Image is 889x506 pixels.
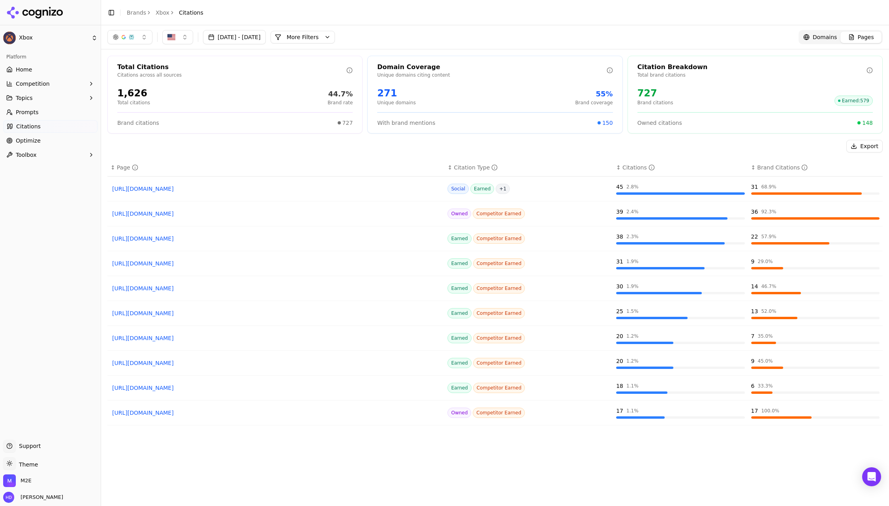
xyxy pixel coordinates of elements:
a: [URL][DOMAIN_NAME] [112,309,440,317]
div: Page [117,164,138,171]
span: Support [16,442,41,450]
div: 1.2 % [626,333,639,339]
p: Brand rate [327,100,353,106]
th: page [107,159,444,177]
span: Competitor Earned [473,283,525,293]
div: Citation Breakdown [637,62,866,72]
span: 150 [602,119,613,127]
div: Citations [622,164,655,171]
span: Competitor Earned [473,233,525,244]
img: Hakan Degirmenci [3,492,14,503]
div: 45.0 % [758,358,773,364]
button: More Filters [271,31,335,43]
div: 100.0 % [761,408,779,414]
span: Earned [447,383,471,393]
div: 1.5 % [626,308,639,314]
span: Xbox [19,34,88,41]
div: 2.3 % [626,233,639,240]
div: 1.9 % [626,283,639,290]
div: ↕Citation Type [447,164,610,171]
div: 33.3 % [758,383,773,389]
span: Citations [179,9,203,17]
span: Competitor Earned [473,258,525,269]
span: Earned [447,333,471,343]
div: 17 [616,407,623,415]
p: Total brand citations [637,72,866,78]
div: 31 [616,258,623,265]
p: Total citations [117,100,150,106]
div: 22 [751,233,758,241]
div: 7 [751,332,755,340]
p: Unique domains citing content [377,72,606,78]
div: 92.3 % [761,209,776,215]
button: Topics [3,92,98,104]
div: 46.7 % [761,283,776,290]
p: Brand coverage [575,100,613,106]
span: Earned [447,283,471,293]
span: Competitor Earned [473,383,525,393]
div: 1.1 % [626,408,639,414]
span: Owned citations [637,119,682,127]
div: 9 [751,357,755,365]
p: Brand citations [637,100,673,106]
a: [URL][DOMAIN_NAME] [112,359,440,367]
span: Domains [813,33,837,41]
div: 18 [616,382,623,390]
div: 30 [616,282,623,290]
div: Brand Citations [757,164,808,171]
div: 727 [637,87,673,100]
div: 1.1 % [626,383,639,389]
div: 14 [751,282,758,290]
span: Earned [447,233,471,244]
span: Owned [447,209,471,219]
span: Earned [447,308,471,318]
span: Prompts [16,108,39,116]
span: 148 [862,119,873,127]
div: 39 [616,208,623,216]
span: Topics [16,94,33,102]
div: Domain Coverage [377,62,606,72]
button: Competition [3,77,98,90]
a: Optimize [3,134,98,147]
span: Theme [16,461,38,468]
div: ↕Brand Citations [751,164,880,171]
a: Brands [127,9,146,16]
button: Toolbox [3,149,98,161]
span: Competitor Earned [473,209,525,219]
th: brandCitationCount [748,159,883,177]
div: 13 [751,307,758,315]
span: Earned [470,184,494,194]
span: + 1 [496,184,510,194]
button: Open user button [3,492,63,503]
span: Citations [16,122,41,130]
button: [DATE] - [DATE] [203,30,266,44]
div: Total Citations [117,62,346,72]
div: Platform [3,51,98,63]
span: M2E [21,477,32,484]
div: 6 [751,382,755,390]
span: Home [16,66,32,73]
div: 2.8 % [626,184,639,190]
span: Brand citations [117,119,159,127]
div: 38 [616,233,623,241]
div: 9 [751,258,755,265]
div: Citation Type [454,164,498,171]
span: Competitor Earned [473,408,525,418]
span: Social [447,184,469,194]
span: Pages [858,33,874,41]
div: ↕Citations [616,164,744,171]
div: 20 [616,357,623,365]
div: 68.9 % [761,184,776,190]
div: 45 [616,183,623,191]
button: Export [846,140,883,152]
div: 17 [751,407,758,415]
div: 57.9 % [761,233,776,240]
a: [URL][DOMAIN_NAME] [112,260,440,267]
div: 1,626 [117,87,150,100]
a: [URL][DOMAIN_NAME] [112,210,440,218]
th: totalCitationCount [613,159,748,177]
div: 1.2 % [626,358,639,364]
img: Xbox [3,32,16,44]
span: Competition [16,80,50,88]
button: Open organization switcher [3,474,32,487]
